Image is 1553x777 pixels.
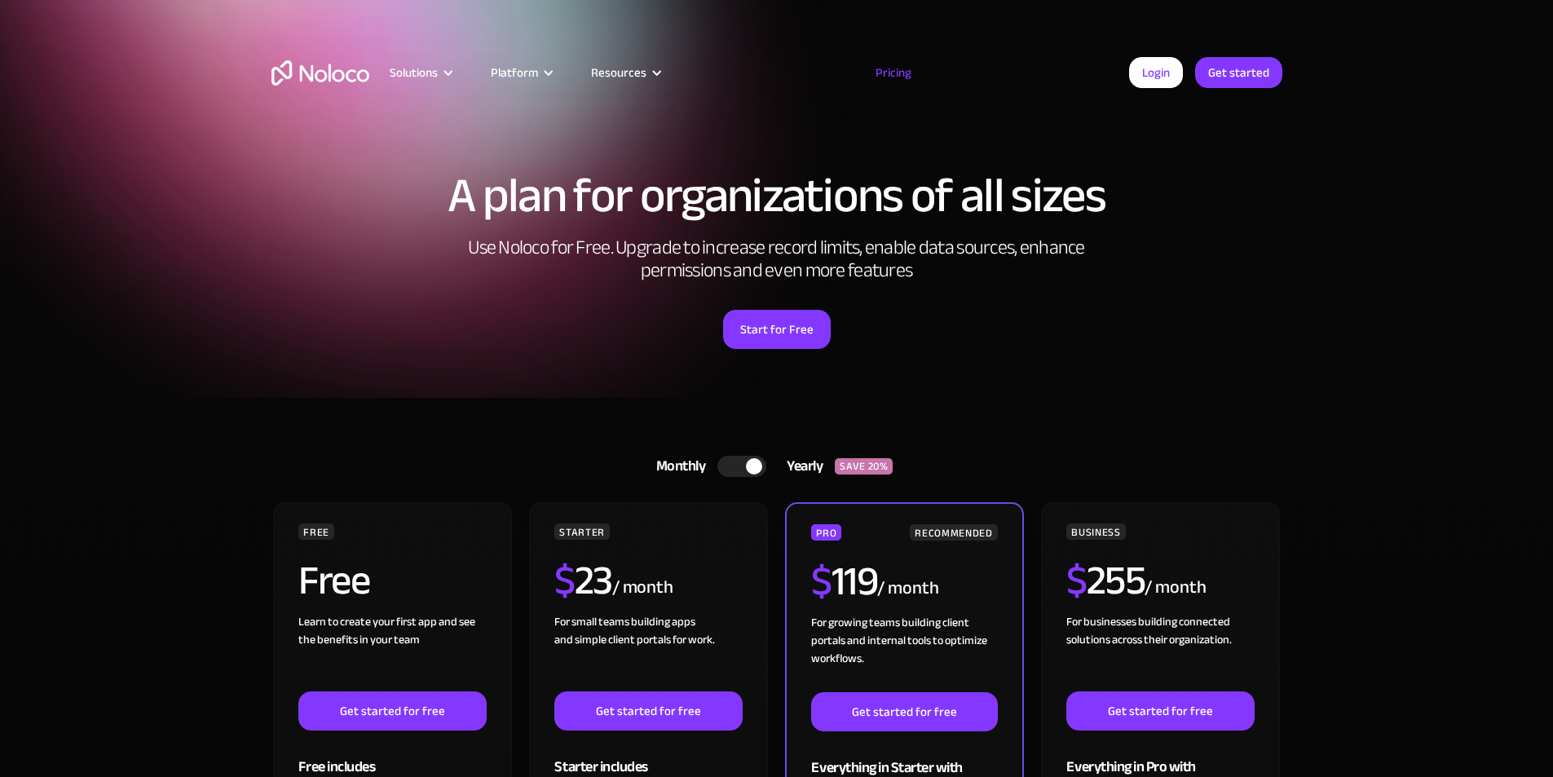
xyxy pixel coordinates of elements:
[811,692,997,731] a: Get started for free
[1066,560,1145,601] h2: 255
[877,576,938,602] div: / month
[554,613,742,691] div: For small teams building apps and simple client portals for work. ‍
[811,614,997,692] div: For growing teams building client portals and internal tools to optimize workflows.
[1066,542,1087,619] span: $
[1066,613,1254,691] div: For businesses building connected solutions across their organization. ‍
[271,60,369,86] a: home
[766,454,835,479] div: Yearly
[298,613,486,691] div: Learn to create your first app and see the benefits in your team ‍
[298,560,369,601] h2: Free
[811,561,877,602] h2: 119
[1066,523,1125,540] div: BUSINESS
[1066,691,1254,731] a: Get started for free
[636,454,718,479] div: Monthly
[811,543,832,620] span: $
[554,523,609,540] div: STARTER
[554,560,612,601] h2: 23
[298,691,486,731] a: Get started for free
[390,62,438,83] div: Solutions
[554,542,575,619] span: $
[571,62,679,83] div: Resources
[491,62,538,83] div: Platform
[451,236,1103,282] h2: Use Noloco for Free. Upgrade to increase record limits, enable data sources, enhance permissions ...
[470,62,571,83] div: Platform
[554,691,742,731] a: Get started for free
[811,524,841,541] div: PRO
[369,62,470,83] div: Solutions
[591,62,646,83] div: Resources
[271,171,1282,220] h1: A plan for organizations of all sizes
[1195,57,1282,88] a: Get started
[855,62,932,83] a: Pricing
[910,524,997,541] div: RECOMMENDED
[1129,57,1183,88] a: Login
[1145,575,1206,601] div: / month
[723,310,831,349] a: Start for Free
[612,575,673,601] div: / month
[298,523,334,540] div: FREE
[835,458,893,475] div: SAVE 20%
